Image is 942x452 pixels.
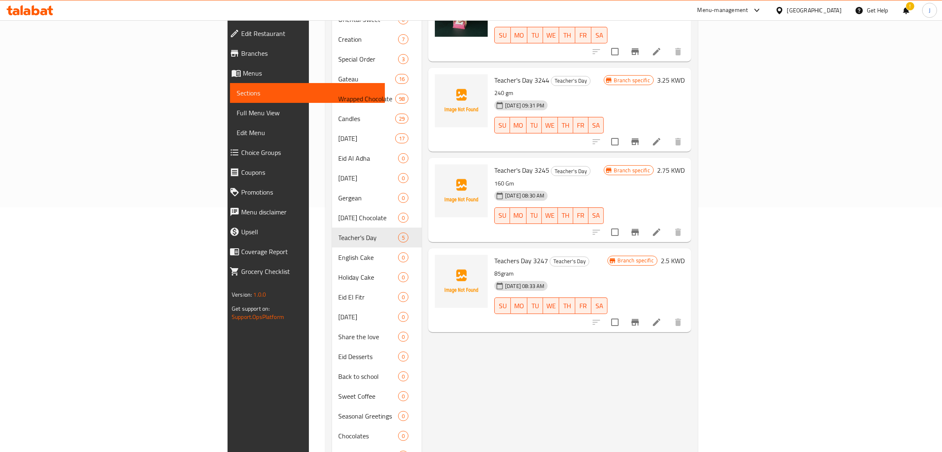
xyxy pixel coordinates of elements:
[396,95,408,103] span: 98
[399,234,408,242] span: 5
[588,117,604,133] button: SA
[494,117,510,133] button: SU
[502,102,548,109] span: [DATE] 09:31 PM
[494,74,549,86] span: Teacher's Day 3244
[232,303,270,314] span: Get support on:
[339,193,398,203] div: Gergean
[513,119,523,131] span: MO
[531,300,540,312] span: TU
[588,207,604,224] button: SA
[339,213,398,223] div: National Day Chocolate
[592,119,600,131] span: SA
[579,300,588,312] span: FR
[339,173,398,183] div: Mother's Day
[527,117,542,133] button: TU
[223,202,385,222] a: Menu disclaimer
[398,431,408,441] div: items
[494,27,511,43] button: SU
[243,68,378,78] span: Menus
[606,133,624,150] span: Select to update
[527,27,543,43] button: TU
[661,255,685,266] h6: 2.5 KWD
[399,333,408,341] span: 0
[232,312,284,322] a: Support.OpsPlatform
[550,257,589,266] div: Teacher's Day
[498,119,507,131] span: SU
[606,43,624,60] span: Select to update
[577,119,585,131] span: FR
[511,27,527,43] button: MO
[502,192,548,200] span: [DATE] 08:30 AM
[339,94,395,104] span: Wrapped Chocolate
[494,269,607,279] p: 85gram
[698,5,748,15] div: Menu-management
[558,117,573,133] button: TH
[332,208,422,228] div: [DATE] Chocolate0
[611,76,653,84] span: Branch specific
[339,272,398,282] span: Holiday Cake
[332,49,422,69] div: Special Order3
[435,164,488,217] img: Teacher's Day 3245
[332,247,422,267] div: English Cake0
[332,168,422,188] div: [DATE]0
[332,228,422,247] div: Teacher's Day5
[237,88,378,98] span: Sections
[561,119,570,131] span: TH
[223,24,385,43] a: Edit Restaurant
[502,282,548,290] span: [DATE] 08:33 AM
[339,312,398,322] div: Ramadan
[241,167,378,177] span: Coupons
[606,314,624,331] span: Select to update
[332,347,422,366] div: Eid Desserts0
[573,207,588,224] button: FR
[494,207,510,224] button: SU
[561,209,570,221] span: TH
[577,209,585,221] span: FR
[615,257,657,264] span: Branch specific
[223,182,385,202] a: Promotions
[241,48,378,58] span: Branches
[332,287,422,307] div: Eid El Fitr0
[542,207,558,224] button: WE
[551,167,590,176] span: Teacher's Day
[562,29,572,41] span: TH
[399,254,408,262] span: 0
[399,55,408,63] span: 3
[498,209,507,221] span: SU
[230,123,385,143] a: Edit Menu
[339,292,398,302] span: Eid El Fitr
[558,207,573,224] button: TH
[339,411,398,421] div: Seasonal Greetings
[625,312,645,332] button: Branch-specific-item
[339,391,398,401] span: Sweet Coffee
[543,27,559,43] button: WE
[668,312,688,332] button: delete
[510,117,527,133] button: MO
[530,209,539,221] span: TU
[241,207,378,217] span: Menu disclaimer
[339,54,398,64] span: Special Order
[573,117,588,133] button: FR
[494,178,603,189] p: 160 Gm
[241,227,378,237] span: Upsell
[787,6,842,15] div: [GEOGRAPHIC_DATA]
[395,114,408,124] div: items
[339,371,398,381] span: Back to school
[332,89,422,109] div: Wrapped Chocolate98
[657,74,685,86] h6: 3.25 KWD
[546,29,556,41] span: WE
[399,36,408,43] span: 7
[510,207,527,224] button: MO
[332,29,422,49] div: Creation7
[625,42,645,62] button: Branch-specific-item
[339,252,398,262] span: English Cake
[339,133,395,143] span: [DATE]
[559,27,575,43] button: TH
[339,133,395,143] div: National Day
[339,332,398,342] div: Share the love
